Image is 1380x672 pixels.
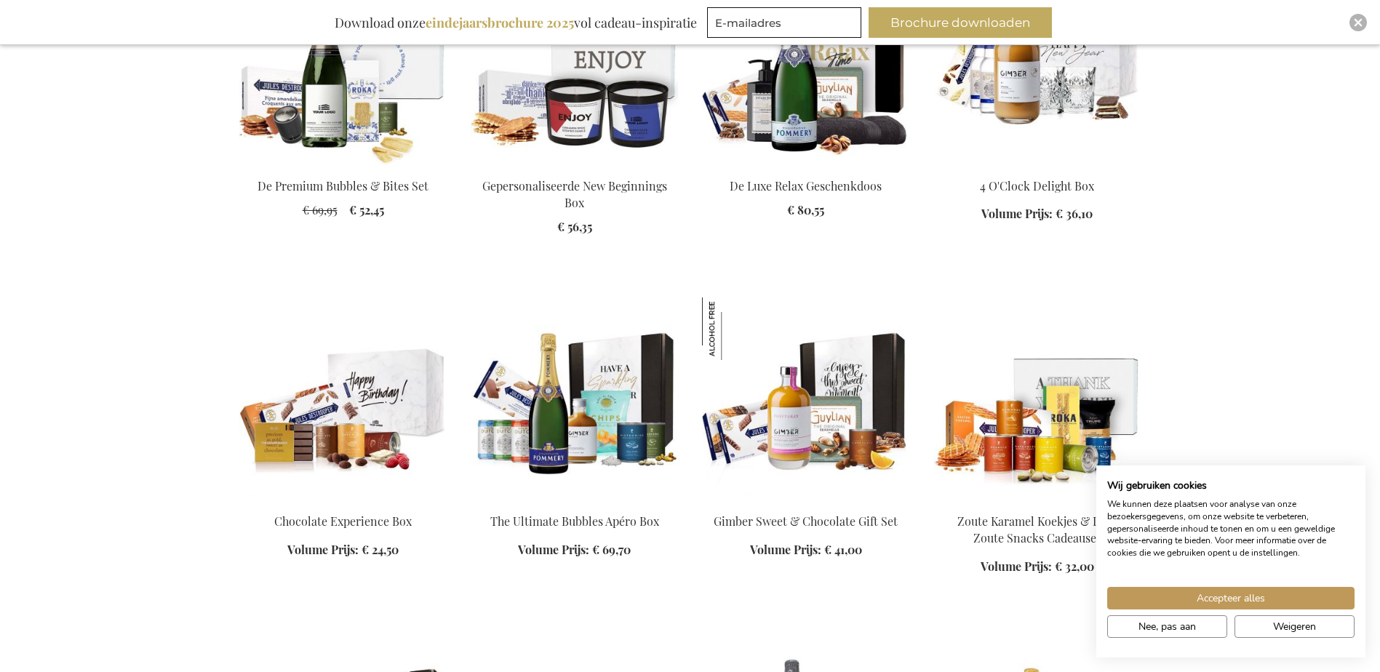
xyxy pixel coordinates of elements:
[287,542,399,559] a: Volume Prijs: € 24,50
[1107,587,1355,609] button: Accepteer alle cookies
[518,542,631,559] a: Volume Prijs: € 69,70
[957,513,1117,545] a: Zoute Karamel Koekjes & Luxe Zoute Snacks Cadeauset
[981,559,1094,575] a: Volume Prijs: € 32,00
[303,202,338,217] span: € 69,95
[518,542,589,557] span: Volume Prijs:
[933,495,1141,509] a: Salted Caramel Biscuits & Luxury Salty Snacks Gift Set
[707,7,861,38] input: E-mailadres
[1107,498,1355,559] p: We kunnen deze plaatsen voor analyse van onze bezoekersgegevens, om onze website te verbeteren, g...
[1235,615,1355,638] button: Alle cookies weigeren
[362,542,399,557] span: € 24,50
[482,178,667,210] a: Gepersonaliseerde New Beginnings Box
[981,559,1052,574] span: Volume Prijs:
[730,178,882,193] a: De Luxe Relax Geschenkdoos
[490,513,659,529] a: The Ultimate Bubbles Apéro Box
[471,495,679,509] a: The Ultimate Bubbles Apéro Box
[258,178,428,193] a: De Premium Bubbles & Bites Set
[702,297,910,501] img: Gimber Sweet & Chocolate Gift Set
[592,542,631,557] span: € 69,70
[702,159,910,173] a: The Luxury Relax Gift Box
[287,542,359,557] span: Volume Prijs:
[980,178,1094,193] a: 4 O'Clock Delight Box
[981,206,1053,221] span: Volume Prijs:
[471,297,679,501] img: The Ultimate Bubbles Apéro Box
[933,297,1141,501] img: Salted Caramel Biscuits & Luxury Salty Snacks Gift Set
[1349,14,1367,31] div: Close
[239,159,447,173] a: The Premium Bubbles & Bites Set
[1107,615,1227,638] button: Pas cookie voorkeuren aan
[1107,479,1355,492] h2: Wij gebruiken cookies
[274,513,412,529] a: Chocolate Experience Box
[471,159,679,173] a: Personalised New Beginnings Serenity Box
[702,297,765,360] img: Gimber Sweet & Chocolate Gift Set
[787,202,824,217] span: € 80,55
[702,495,910,509] a: Gimber Sweet & Chocolate Gift Set Gimber Sweet & Chocolate Gift Set
[557,219,592,234] span: € 56,35
[869,7,1052,38] button: Brochure downloaden
[707,7,866,42] form: marketing offers and promotions
[426,14,574,31] b: eindejaarsbrochure 2025
[328,7,703,38] div: Download onze vol cadeau-inspiratie
[239,495,447,509] a: Chocolate Experience Box
[1197,591,1265,606] span: Accepteer alles
[933,159,1141,173] a: Gimber personeelsgeschenk 4 O'Clock Delight Box
[981,206,1093,223] a: Volume Prijs: € 36,10
[349,202,384,217] span: € 52,45
[1354,18,1363,27] img: Close
[1273,619,1316,634] span: Weigeren
[1056,206,1093,221] span: € 36,10
[1055,559,1094,574] span: € 32,00
[239,297,447,501] img: Chocolate Experience Box
[1138,619,1196,634] span: Nee, pas aan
